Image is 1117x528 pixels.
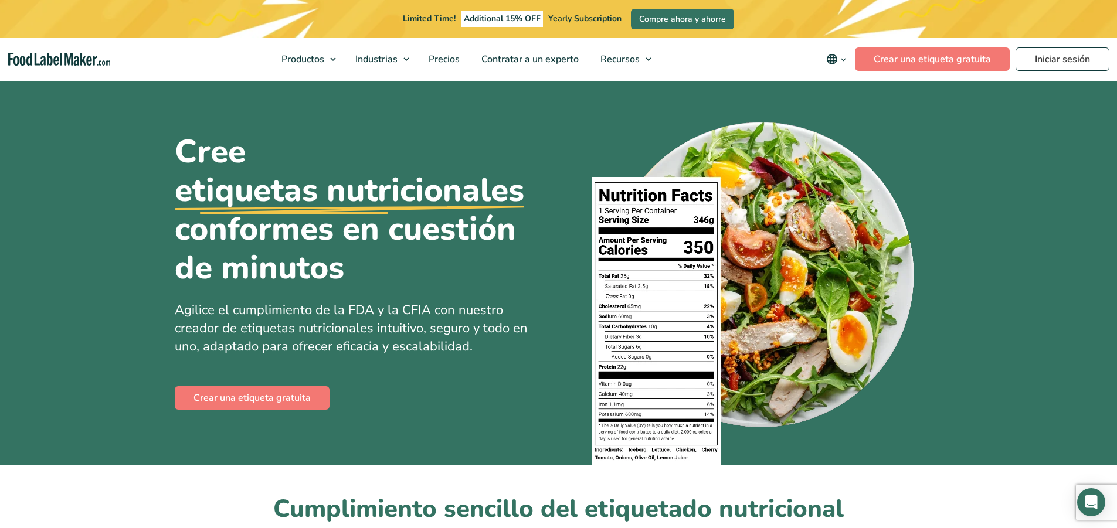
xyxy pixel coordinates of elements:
h1: Cree conformes en cuestión de minutos [175,132,550,287]
span: Yearly Subscription [548,13,622,24]
span: Agilice el cumplimiento de la FDA y la CFIA con nuestro creador de etiquetas nutricionales intuit... [175,301,528,355]
a: Crear una etiqueta gratuita [175,386,330,410]
a: Industrias [345,38,415,81]
a: Precios [418,38,468,81]
a: Crear una etiqueta gratuita [855,47,1010,71]
div: Open Intercom Messenger [1077,488,1105,516]
span: Recursos [597,53,641,66]
span: Industrias [352,53,399,66]
a: Compre ahora y ahorre [631,9,734,29]
img: Un plato de comida con una etiqueta de información nutricional encima. [592,114,918,465]
span: Additional 15% OFF [461,11,544,27]
span: Productos [278,53,325,66]
a: Contratar a un experto [471,38,587,81]
u: etiquetas nutricionales [175,171,524,210]
a: Productos [271,38,342,81]
a: Iniciar sesión [1016,47,1109,71]
h2: Cumplimiento sencillo del etiquetado nutricional [175,493,943,526]
span: Contratar a un experto [478,53,580,66]
span: Precios [425,53,461,66]
span: Limited Time! [403,13,456,24]
a: Recursos [590,38,657,81]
